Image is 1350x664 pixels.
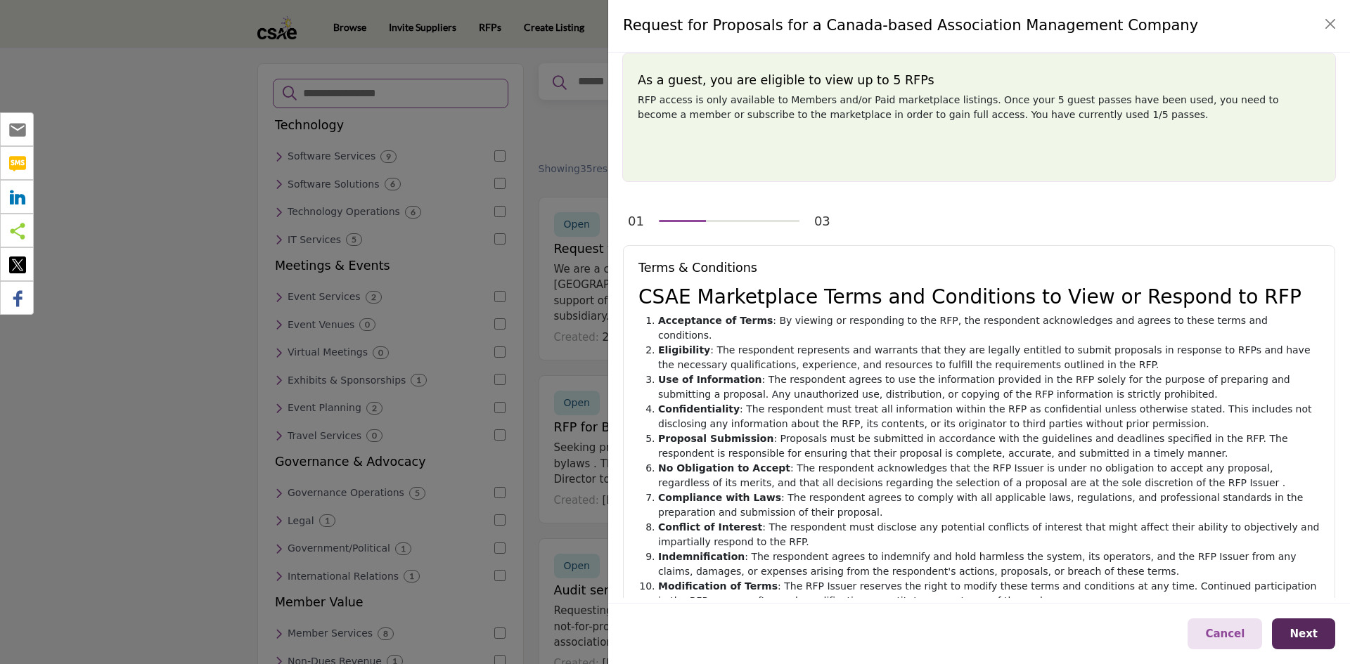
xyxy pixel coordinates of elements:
[658,343,1320,372] li: : The respondent represents and warrants that they are legally entitled to submit proposals in re...
[658,521,762,533] strong: Conflict of Interest
[658,431,1320,461] li: : Proposals must be submitted in accordance with the guidelines and deadlines specified in the RF...
[1188,618,1262,650] button: Cancel
[658,433,773,444] strong: Proposal Submission
[638,285,1320,309] h2: CSAE Marketplace Terms and Conditions to View or Respond to RFP
[658,402,1320,431] li: : The respondent must treat all information within the RFP as confidential unless otherwise state...
[628,211,644,230] div: 01
[658,462,790,474] strong: No Obligation to Accept
[658,313,1320,343] li: : By viewing or responding to the RFP, the respondent acknowledges and agrees to these terms and ...
[658,579,1320,608] li: : The RFP Issuer reserves the right to modify these terms and conditions at any time. Continued p...
[814,211,830,230] div: 03
[658,461,1320,490] li: : The respondent acknowledges that the RFP Issuer is under no obligation to accept any proposal, ...
[623,15,1198,37] h4: Request for Proposals for a Canada-based Association Management Company
[658,374,762,385] strong: Use of Information
[658,580,778,592] strong: Modification of Terms
[658,490,1320,520] li: : The respondent agrees to comply with all applicable laws, regulations, and professional standar...
[1320,14,1340,34] button: Close
[1205,627,1245,640] span: Cancel
[658,551,745,562] strong: Indemnification
[1272,618,1335,650] button: Next
[658,403,740,415] strong: Confidentiality
[658,344,710,356] strong: Eligibility
[638,73,1320,88] h5: As a guest, you are eligible to view up to 5 RFPs
[1290,627,1318,640] span: Next
[658,549,1320,579] li: : The respondent agrees to indemnify and hold harmless the system, its operators, and the RFP Iss...
[638,93,1320,122] p: RFP access is only available to Members and/or Paid marketplace listings. Once your 5 guest passe...
[658,372,1320,402] li: : The respondent agrees to use the information provided in the RFP solely for the purpose of prep...
[638,261,1320,275] h5: Terms & Conditions
[658,520,1320,549] li: : The respondent must disclose any potential conflicts of interest that might affect their abilit...
[658,492,781,503] strong: Compliance with Laws
[658,315,773,326] strong: Acceptance of Terms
